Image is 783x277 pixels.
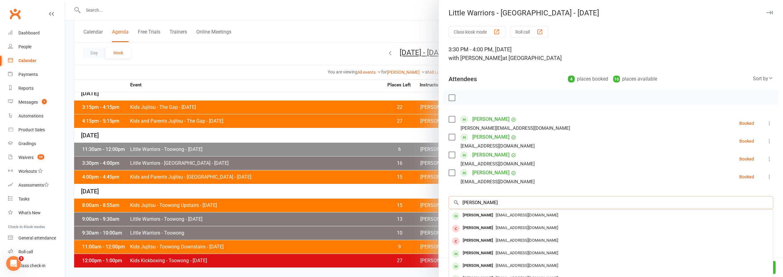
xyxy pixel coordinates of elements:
div: [PERSON_NAME] [460,211,496,220]
span: with [PERSON_NAME] [449,55,502,61]
a: Assessments [8,178,65,192]
a: [PERSON_NAME] [472,150,509,160]
div: [PERSON_NAME][EMAIL_ADDRESS][DOMAIN_NAME] [461,124,570,132]
div: Payments [18,72,38,77]
a: General attendance kiosk mode [8,231,65,245]
div: Booked [739,121,754,125]
a: Product Sales [8,123,65,137]
button: Class kiosk mode [449,26,505,38]
a: Tasks [8,192,65,206]
div: Class check-in [18,263,46,268]
div: Reports [18,86,34,91]
a: Messages 1 [8,95,65,109]
div: [PERSON_NAME] [460,236,496,245]
div: Product Sales [18,127,45,132]
div: Sort by [753,75,773,83]
div: member [452,250,460,258]
div: Little Warriors - [GEOGRAPHIC_DATA] - [DATE] [439,9,783,17]
div: places available [613,75,657,83]
div: What's New [18,210,41,215]
div: [EMAIL_ADDRESS][DOMAIN_NAME] [461,142,535,150]
div: [PERSON_NAME] [460,249,496,258]
div: Booked [739,175,754,179]
div: [EMAIL_ADDRESS][DOMAIN_NAME] [461,160,535,168]
span: [EMAIL_ADDRESS][DOMAIN_NAME] [496,263,558,268]
div: [PERSON_NAME] [460,224,496,232]
a: Gradings [8,137,65,151]
span: 1 [42,99,47,104]
div: [EMAIL_ADDRESS][DOMAIN_NAME] [461,178,535,186]
button: Roll call [510,26,548,38]
a: [PERSON_NAME] [472,168,509,178]
a: Class kiosk mode [8,259,65,273]
a: Automations [8,109,65,123]
a: What's New [8,206,65,220]
span: [EMAIL_ADDRESS][DOMAIN_NAME] [496,213,558,217]
div: Dashboard [18,30,40,35]
div: Assessments [18,183,49,188]
span: [EMAIL_ADDRESS][DOMAIN_NAME] [496,251,558,255]
a: People [8,40,65,54]
iframe: Intercom live chat [6,256,21,271]
a: Clubworx [7,6,23,22]
div: member [452,212,460,220]
div: Roll call [18,249,33,254]
div: Gradings [18,141,36,146]
span: 3 [19,256,24,261]
div: People [18,44,31,49]
a: [PERSON_NAME] [472,132,509,142]
div: Booked [739,157,754,161]
div: General attendance [18,235,56,240]
div: Calendar [18,58,36,63]
span: at [GEOGRAPHIC_DATA] [502,55,562,61]
div: [PERSON_NAME] [460,261,496,270]
a: Dashboard [8,26,65,40]
a: Waivers 55 [8,151,65,164]
a: Payments [8,68,65,81]
span: [EMAIL_ADDRESS][DOMAIN_NAME] [496,238,558,243]
div: 3:30 PM - 4:00 PM, [DATE] [449,45,773,62]
span: 55 [38,154,44,160]
div: Waivers [18,155,34,160]
div: member [452,237,460,245]
div: 16 [613,76,620,82]
div: 4 [568,76,575,82]
input: Search to add attendees [449,196,773,209]
a: [PERSON_NAME] [472,114,509,124]
div: Workouts [18,169,37,174]
div: Booked [739,139,754,143]
div: Automations [18,113,43,118]
a: Calendar [8,54,65,68]
span: [EMAIL_ADDRESS][DOMAIN_NAME] [496,225,558,230]
a: Roll call [8,245,65,259]
a: Workouts [8,164,65,178]
a: Reports [8,81,65,95]
div: Tasks [18,196,30,201]
div: member [452,225,460,232]
div: member [452,263,460,270]
div: Messages [18,100,38,105]
div: Attendees [449,75,477,83]
div: places booked [568,75,608,83]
